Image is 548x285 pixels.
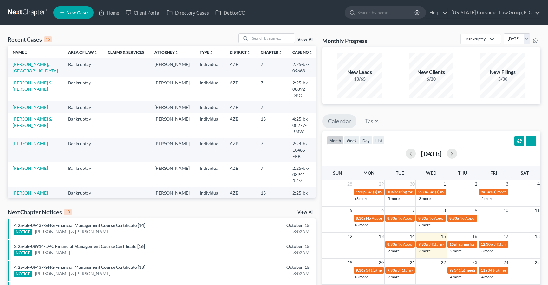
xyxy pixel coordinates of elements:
[256,113,287,138] td: 13
[287,162,318,187] td: 2:25-bk-08941-BKM
[418,216,428,221] span: 8:30a
[381,207,384,214] span: 6
[359,114,384,128] a: Tasks
[292,50,313,55] a: Case Nounfold_more
[256,138,287,162] td: 7
[396,170,404,176] span: Tue
[480,76,525,82] div: 5/30
[261,50,282,55] a: Chapterunfold_more
[297,37,313,42] a: View All
[386,249,400,253] a: +2 more
[149,101,195,113] td: [PERSON_NAME]
[14,243,145,249] a: 2:25-bk-08914-DPC Financial Management Course Certificate [16]
[349,207,353,214] span: 5
[448,275,462,279] a: +4 more
[458,170,467,176] span: Thu
[287,113,318,138] td: 4:25-bk-08277-BMW
[386,196,400,201] a: +5 more
[449,268,453,273] span: 9a
[417,249,431,253] a: +3 more
[428,242,523,247] span: 341(a) meeting for [PERSON_NAME] & [PERSON_NAME]
[537,180,540,188] span: 4
[428,216,458,221] span: No Appointments
[409,76,453,82] div: 6/20
[149,77,195,101] td: [PERSON_NAME]
[63,162,103,187] td: Bankruptcy
[421,150,442,157] h2: [DATE]
[394,189,443,194] span: hearing for [PERSON_NAME]
[347,180,353,188] span: 28
[35,249,70,256] a: [PERSON_NAME]
[426,170,436,176] span: Wed
[14,264,145,270] a: 4:25-bk-09437-SHG Financial Management Course Certificate [13]
[397,242,427,247] span: No Appointments
[344,136,360,145] button: week
[44,36,52,42] div: 15
[356,216,365,221] span: 8:30a
[479,275,493,279] a: +4 more
[35,270,110,277] a: [PERSON_NAME] & [PERSON_NAME]
[287,138,318,162] td: 2:24-bk-10485-EPB
[63,77,103,101] td: Bankruptcy
[14,271,32,277] div: NOTICE
[327,136,344,145] button: month
[13,50,28,55] a: Nameunfold_more
[387,268,397,273] span: 9:30a
[534,259,540,266] span: 25
[225,187,256,205] td: AZB
[13,190,48,196] a: [PERSON_NAME]
[250,34,295,43] input: Search by name...
[215,243,309,249] div: October, 15
[337,69,382,76] div: New Leads
[149,187,195,205] td: [PERSON_NAME]
[456,242,505,247] span: hearing for [PERSON_NAME]
[230,50,251,55] a: Districtunfold_more
[256,77,287,101] td: 7
[503,259,509,266] span: 24
[14,250,32,256] div: NOTICE
[472,233,478,240] span: 16
[449,216,459,221] span: 8:30a
[103,46,149,58] th: Claims & Services
[428,189,523,194] span: 341(a) meeting for [PERSON_NAME] & [PERSON_NAME]
[474,180,478,188] span: 2
[13,141,48,146] a: [PERSON_NAME]
[443,180,447,188] span: 1
[256,58,287,76] td: 7
[13,165,48,171] a: [PERSON_NAME]
[347,259,353,266] span: 19
[409,69,453,76] div: New Clients
[480,69,525,76] div: New Filings
[66,10,88,15] span: New Case
[215,222,309,229] div: October, 15
[443,207,447,214] span: 8
[63,101,103,113] td: Bankruptcy
[347,233,353,240] span: 12
[24,51,28,55] i: unfold_more
[13,80,52,92] a: [PERSON_NAME] & [PERSON_NAME]
[481,242,493,247] span: 12:30p
[454,268,515,273] span: 341(a) meeting for [PERSON_NAME]
[195,113,225,138] td: Individual
[333,170,342,176] span: Sun
[63,187,103,205] td: Bankruptcy
[360,136,373,145] button: day
[460,216,489,221] span: No Appointments
[225,101,256,113] td: AZB
[490,170,497,176] span: Fri
[63,138,103,162] td: Bankruptcy
[256,187,287,205] td: 13
[95,7,122,18] a: Home
[149,138,195,162] td: [PERSON_NAME]
[373,136,385,145] button: list
[215,264,309,270] div: October, 15
[195,162,225,187] td: Individual
[13,116,52,128] a: [PERSON_NAME] & [PERSON_NAME]
[8,36,52,43] div: Recent Cases
[503,207,509,214] span: 10
[378,233,384,240] span: 13
[426,7,447,18] a: Help
[247,51,251,55] i: unfold_more
[472,259,478,266] span: 23
[297,210,313,215] a: View All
